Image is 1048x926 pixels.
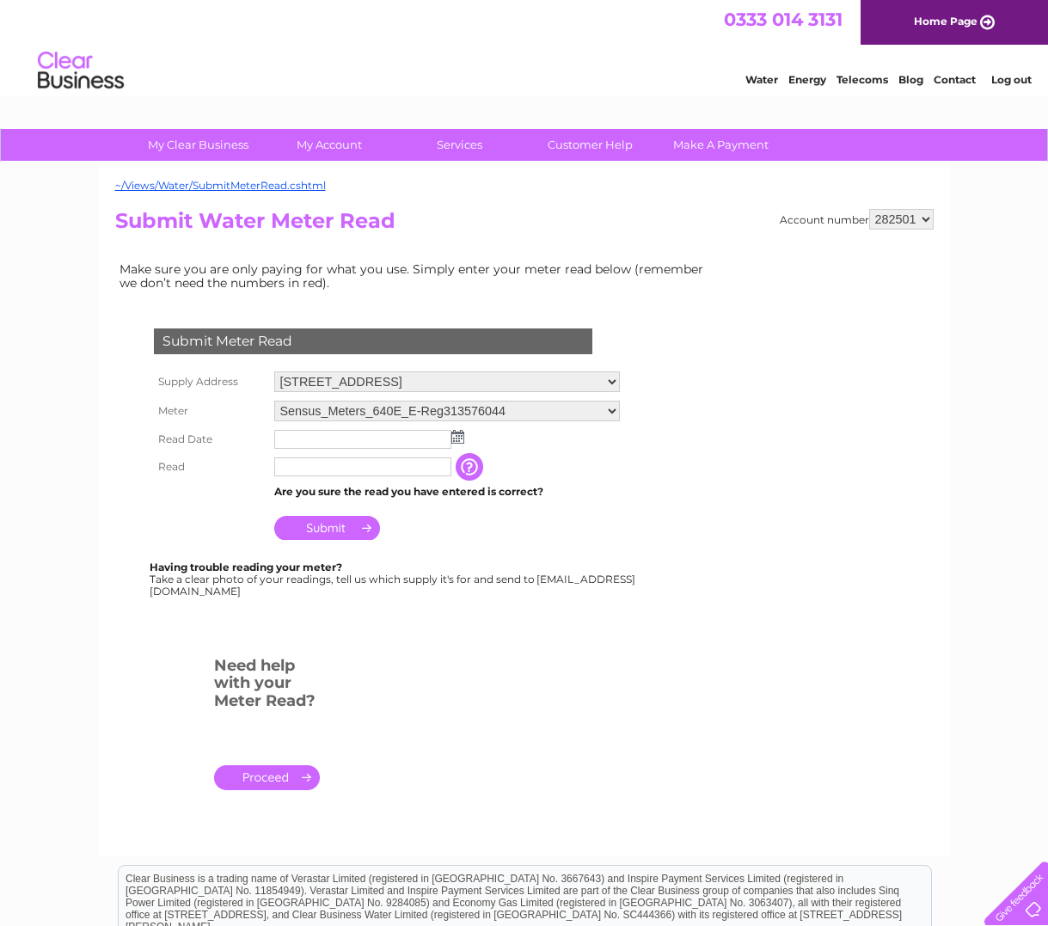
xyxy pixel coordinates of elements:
b: Having trouble reading your meter? [150,561,342,573]
a: Telecoms [837,73,888,86]
th: Meter [150,396,270,426]
h2: Submit Water Meter Read [115,209,934,242]
a: . [214,765,320,790]
a: Services [389,129,530,161]
a: Contact [934,73,976,86]
a: 0333 014 3131 [724,9,843,30]
a: My Account [258,129,400,161]
input: Information [456,453,487,481]
th: Supply Address [150,367,270,396]
div: Clear Business is a trading name of Verastar Limited (registered in [GEOGRAPHIC_DATA] No. 3667643... [119,9,931,83]
a: Water [745,73,778,86]
th: Read Date [150,426,270,453]
a: ~/Views/Water/SubmitMeterRead.cshtml [115,179,326,192]
a: Customer Help [519,129,661,161]
img: logo.png [37,45,125,97]
div: Take a clear photo of your readings, tell us which supply it's for and send to [EMAIL_ADDRESS][DO... [150,561,638,597]
td: Are you sure the read you have entered is correct? [270,481,624,503]
td: Make sure you are only paying for what you use. Simply enter your meter read below (remember we d... [115,258,717,294]
a: Blog [898,73,923,86]
a: Make A Payment [650,129,792,161]
h3: Need help with your Meter Read? [214,653,320,719]
a: My Clear Business [127,129,269,161]
div: Account number [780,209,934,230]
div: Submit Meter Read [154,328,592,354]
th: Read [150,453,270,481]
a: Log out [991,73,1032,86]
a: Energy [788,73,826,86]
input: Submit [274,516,380,540]
img: ... [451,430,464,444]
